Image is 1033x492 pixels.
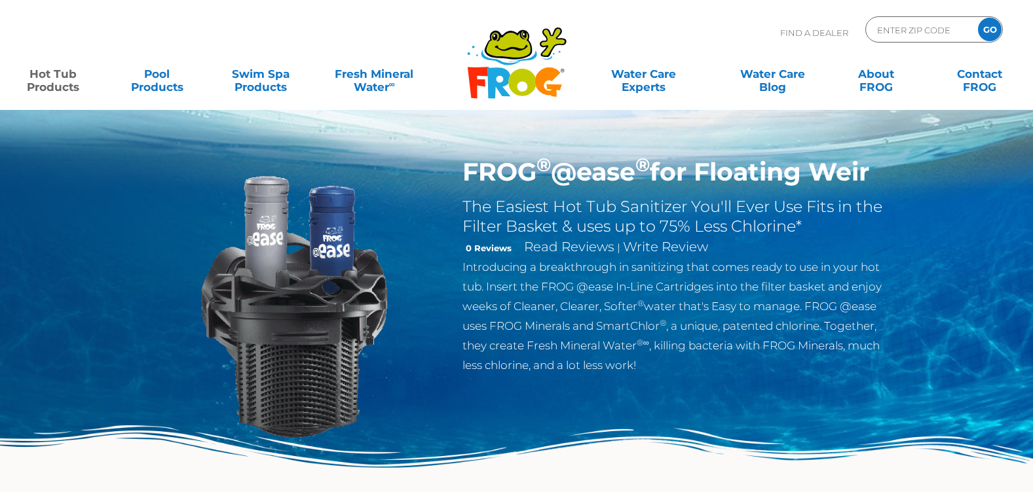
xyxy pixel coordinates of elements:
h2: The Easiest Hot Tub Sanitizer You'll Ever Use Fits in the Filter Basket & uses up to 75% Less Chl... [462,197,890,236]
input: GO [978,18,1002,41]
sup: ∞ [643,338,649,347]
a: Water CareExperts [578,61,709,87]
sup: ∞ [389,79,395,89]
strong: 0 Reviews [466,243,512,253]
a: Swim SpaProducts [220,61,301,87]
a: PoolProducts [117,61,197,87]
p: Find A Dealer [780,16,848,49]
sup: ® [637,338,643,347]
sup: ® [660,318,666,328]
input: Zip Code Form [876,20,964,39]
sup: ® [536,153,551,176]
a: ContactFROG [939,61,1020,87]
sup: ® [637,298,644,308]
a: Water CareBlog [732,61,813,87]
p: Introducing a breakthrough in sanitizing that comes ready to use in your hot tub. Insert the FROG... [462,257,890,375]
span: | [617,241,620,254]
a: Fresh MineralWater∞ [324,61,424,87]
a: Hot TubProducts [13,61,94,87]
h1: FROG @ease for Floating Weir [462,157,890,187]
a: Write Review [623,239,708,255]
a: AboutFROG [836,61,916,87]
a: Read Reviews [524,239,614,255]
sup: ® [635,153,650,176]
img: InLineWeir_Front_High_inserting-v2.png [143,157,443,457]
